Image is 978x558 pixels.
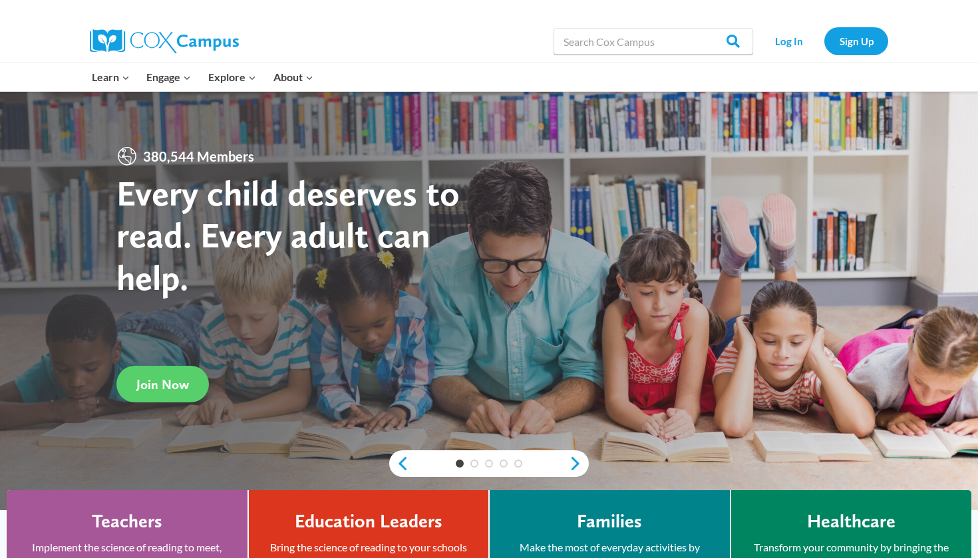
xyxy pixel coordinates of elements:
span: Join Now [136,376,189,392]
h4: Education Leaders [295,510,442,533]
a: next [569,456,589,472]
input: Search Cox Campus [554,28,753,55]
a: Sign Up [824,27,888,55]
strong: Every child deserves to read. Every adult can help. [116,172,460,299]
a: Log In [760,27,818,55]
span: Explore [208,69,256,86]
a: Join Now [116,366,209,402]
a: 3 [485,460,493,468]
h4: Teachers [92,510,162,533]
nav: Primary Navigation [83,63,321,91]
span: Learn [92,69,130,86]
a: 1 [456,460,464,468]
span: About [273,69,313,86]
nav: Secondary Navigation [760,27,888,55]
span: 380,544 Members [138,146,259,167]
h4: Healthcare [807,510,896,533]
a: 5 [514,460,522,468]
span: Engage [146,69,191,86]
a: previous [389,456,409,472]
h4: Families [577,510,642,533]
div: content slider buttons [389,450,589,477]
img: Cox Campus [90,29,239,53]
a: 4 [500,460,508,468]
a: 2 [470,460,478,468]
